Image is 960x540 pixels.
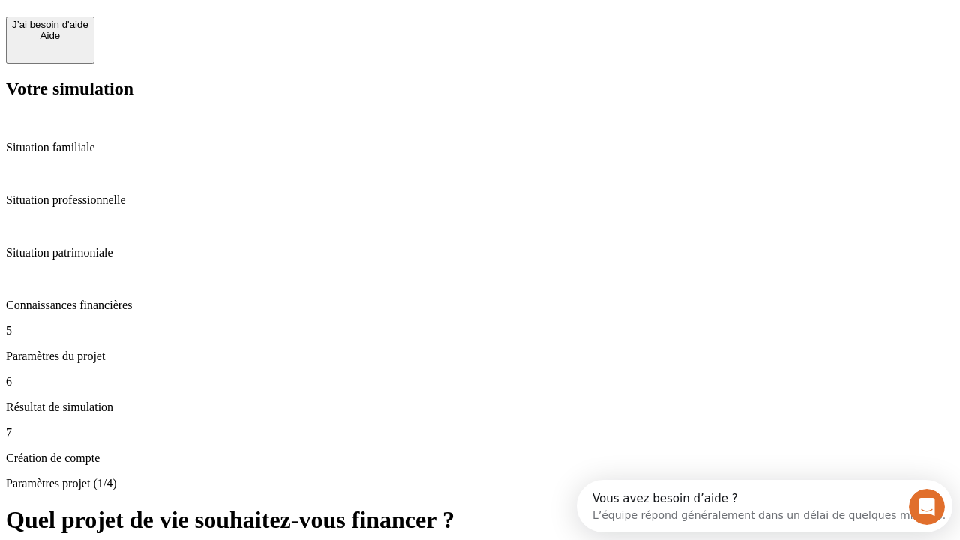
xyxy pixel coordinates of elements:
[6,193,954,207] p: Situation professionnelle
[6,298,954,312] p: Connaissances financières
[16,25,369,40] div: L’équipe répond généralement dans un délai de quelques minutes.
[6,324,954,337] p: 5
[16,13,369,25] div: Vous avez besoin d’aide ?
[6,506,954,534] h1: Quel projet de vie souhaitez-vous financer ?
[6,141,954,154] p: Situation familiale
[6,451,954,465] p: Création de compte
[6,6,413,47] div: Ouvrir le Messenger Intercom
[6,79,954,99] h2: Votre simulation
[6,400,954,414] p: Résultat de simulation
[6,477,954,490] p: Paramètres projet (1/4)
[12,19,88,30] div: J’ai besoin d'aide
[6,246,954,259] p: Situation patrimoniale
[909,489,945,525] iframe: Intercom live chat
[577,480,952,532] iframe: Intercom live chat discovery launcher
[12,30,88,41] div: Aide
[6,16,94,64] button: J’ai besoin d'aideAide
[6,426,954,439] p: 7
[6,375,954,388] p: 6
[6,349,954,363] p: Paramètres du projet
